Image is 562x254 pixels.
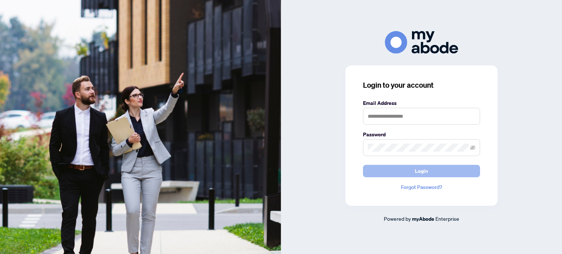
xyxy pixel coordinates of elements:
[470,145,475,150] span: eye-invisible
[412,215,434,223] a: myAbode
[363,99,480,107] label: Email Address
[363,165,480,177] button: Login
[363,130,480,139] label: Password
[363,183,480,191] a: Forgot Password?
[363,80,480,90] h3: Login to your account
[415,165,428,177] span: Login
[385,31,458,53] img: ma-logo
[384,215,411,222] span: Powered by
[435,215,459,222] span: Enterprise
